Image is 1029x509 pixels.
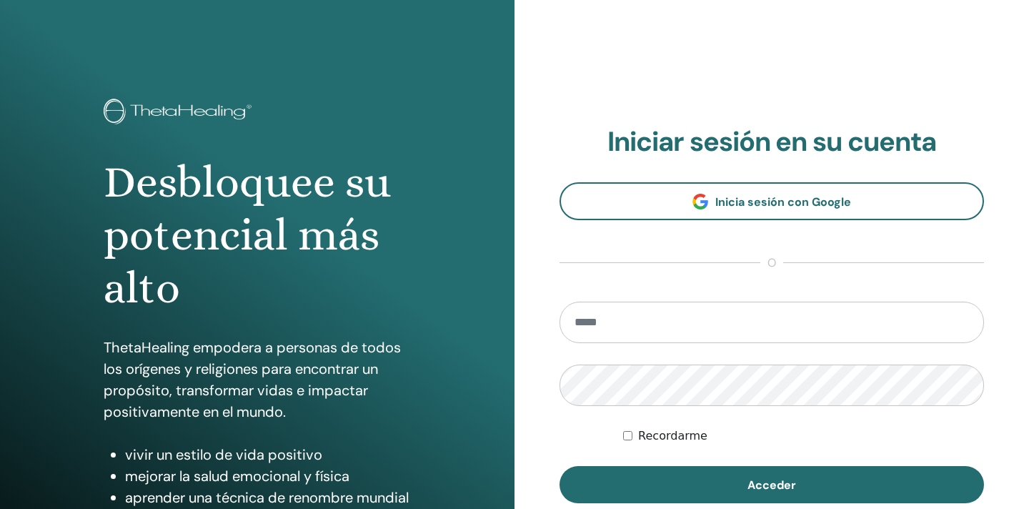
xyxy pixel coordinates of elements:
label: Recordarme [638,428,707,445]
li: mejorar la salud emocional y física [125,465,411,487]
li: vivir un estilo de vida positivo [125,444,411,465]
div: Mantenerme autenticado indefinidamente o hasta cerrar la sesión manualmente [623,428,984,445]
p: ThetaHealing empodera a personas de todos los orígenes y religiones para encontrar un propósito, ... [104,337,411,422]
button: Acceder [560,466,984,503]
span: Inicia sesión con Google [715,194,851,209]
span: o [760,254,783,272]
li: aprender una técnica de renombre mundial [125,487,411,508]
h2: Iniciar sesión en su cuenta [560,126,984,159]
a: Inicia sesión con Google [560,182,984,220]
span: Acceder [747,478,796,493]
h1: Desbloquee su potencial más alto [104,156,411,315]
